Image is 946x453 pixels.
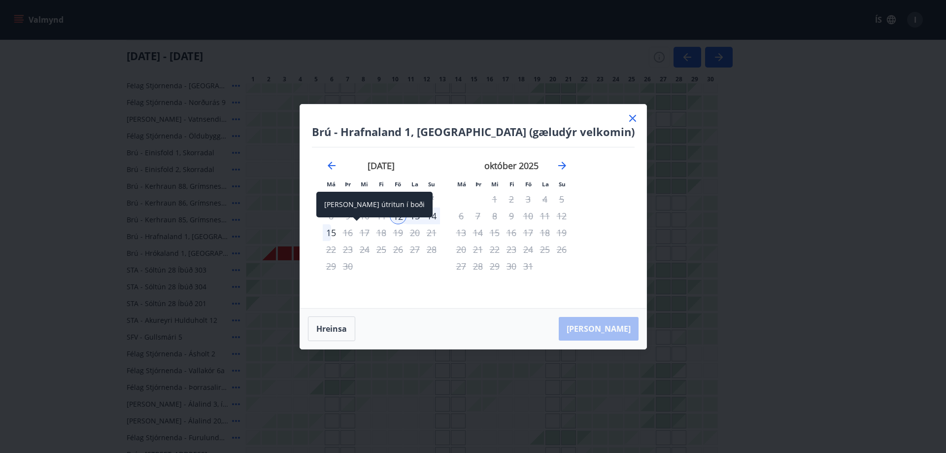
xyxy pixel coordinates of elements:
td: Not available. miðvikudagur, 3. september 2025 [356,191,373,208]
td: Not available. sunnudagur, 5. október 2025 [553,191,570,208]
small: Þr [475,180,481,188]
td: Not available. miðvikudagur, 24. september 2025 [356,241,373,258]
td: Not available. þriðjudagur, 14. október 2025 [470,224,486,241]
div: Aðeins útritun í boði [520,258,537,275]
div: Aðeins útritun í boði [486,208,503,224]
td: Not available. miðvikudagur, 8. október 2025 [486,208,503,224]
td: Choose mánudagur, 15. september 2025 as your check-out date. It’s available. [323,224,339,241]
td: Not available. föstudagur, 10. október 2025 [520,208,537,224]
td: Not available. fimmtudagur, 4. september 2025 [373,191,390,208]
td: Not available. laugardagur, 11. október 2025 [537,208,553,224]
small: La [411,180,418,188]
td: Not available. mánudagur, 13. október 2025 [453,224,470,241]
td: Not available. fimmtudagur, 16. október 2025 [503,224,520,241]
td: Not available. fimmtudagur, 18. september 2025 [373,224,390,241]
button: Hreinsa [308,316,355,341]
div: Calendar [312,147,582,296]
td: Not available. þriðjudagur, 23. september 2025 [339,241,356,258]
td: Not available. laugardagur, 20. september 2025 [406,224,423,241]
div: Move forward to switch to the next month. [556,160,568,172]
td: Not available. sunnudagur, 21. september 2025 [423,224,440,241]
td: Not available. miðvikudagur, 29. október 2025 [486,258,503,275]
td: Not available. föstudagur, 19. september 2025 [390,224,406,241]
td: Not available. sunnudagur, 12. október 2025 [553,208,570,224]
td: Not available. föstudagur, 26. september 2025 [390,241,406,258]
td: Not available. fimmtudagur, 9. október 2025 [503,208,520,224]
td: Not available. þriðjudagur, 28. október 2025 [470,258,486,275]
div: Aðeins útritun í boði [503,241,520,258]
small: Mi [361,180,368,188]
small: Su [559,180,566,188]
td: Not available. mánudagur, 27. október 2025 [453,258,470,275]
strong: [DATE] [368,160,395,172]
small: Má [327,180,336,188]
td: Not available. fimmtudagur, 2. október 2025 [503,191,520,208]
td: Not available. fimmtudagur, 25. september 2025 [373,241,390,258]
td: Not available. laugardagur, 25. október 2025 [537,241,553,258]
div: Aðeins útritun í boði [323,224,339,241]
div: [PERSON_NAME] útritun í boði [316,192,433,217]
small: Þr [345,180,351,188]
td: Not available. laugardagur, 6. september 2025 [406,191,423,208]
td: Not available. sunnudagur, 28. september 2025 [423,241,440,258]
td: Not available. miðvikudagur, 1. október 2025 [486,191,503,208]
td: Not available. föstudagur, 24. október 2025 [520,241,537,258]
td: Not available. föstudagur, 5. september 2025 [390,191,406,208]
td: Not available. sunnudagur, 26. október 2025 [553,241,570,258]
td: Not available. miðvikudagur, 17. september 2025 [356,224,373,241]
small: Fi [379,180,384,188]
td: Not available. þriðjudagur, 2. september 2025 [339,191,356,208]
td: Not available. mánudagur, 29. september 2025 [323,258,339,275]
small: Má [457,180,466,188]
td: Not available. þriðjudagur, 30. september 2025 [339,258,356,275]
h4: Brú - Hrafnaland 1, [GEOGRAPHIC_DATA] (gæludýr velkomin) [312,124,635,139]
small: Fi [509,180,514,188]
div: Aðeins útritun í boði [520,191,537,208]
td: Not available. sunnudagur, 19. október 2025 [553,224,570,241]
td: Not available. þriðjudagur, 16. september 2025 [339,224,356,241]
small: Su [428,180,435,188]
td: Not available. föstudagur, 3. október 2025 [520,191,537,208]
td: Not available. miðvikudagur, 22. október 2025 [486,241,503,258]
td: Not available. fimmtudagur, 30. október 2025 [503,258,520,275]
td: Not available. fimmtudagur, 23. október 2025 [503,241,520,258]
small: Fö [525,180,532,188]
td: Not available. mánudagur, 1. september 2025 [323,191,339,208]
div: Move backward to switch to the previous month. [326,160,338,172]
strong: október 2025 [484,160,539,172]
td: Not available. laugardagur, 18. október 2025 [537,224,553,241]
td: Not available. föstudagur, 31. október 2025 [520,258,537,275]
small: Mi [491,180,499,188]
td: Not available. föstudagur, 17. október 2025 [520,224,537,241]
small: Fö [395,180,401,188]
div: Aðeins útritun í boði [339,241,356,258]
div: Aðeins útritun í boði [356,191,373,208]
td: Not available. miðvikudagur, 15. október 2025 [486,224,503,241]
td: Not available. laugardagur, 27. september 2025 [406,241,423,258]
td: Not available. laugardagur, 4. október 2025 [537,191,553,208]
td: Not available. þriðjudagur, 7. október 2025 [470,208,486,224]
td: Not available. mánudagur, 22. september 2025 [323,241,339,258]
td: Not available. mánudagur, 6. október 2025 [453,208,470,224]
td: Not available. þriðjudagur, 21. október 2025 [470,241,486,258]
td: Not available. sunnudagur, 7. september 2025 [423,191,440,208]
td: Not available. mánudagur, 20. október 2025 [453,241,470,258]
small: La [542,180,549,188]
